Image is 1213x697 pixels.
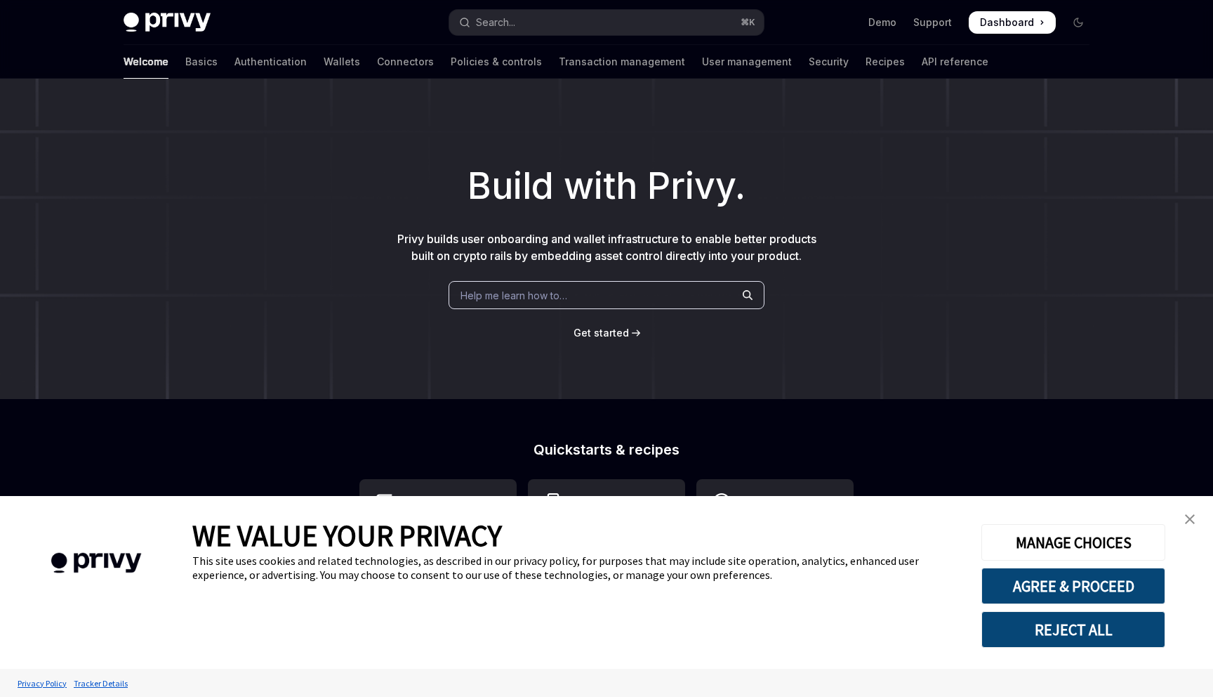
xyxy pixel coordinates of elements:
a: Dashboard [969,11,1056,34]
a: **** *****Whitelabel login, wallets, and user management with your own UI and branding. [696,479,854,623]
a: Welcome [124,45,168,79]
a: Support [913,15,952,30]
button: AGREE & PROCEED [981,568,1165,604]
a: User management [702,45,792,79]
button: Open search [449,10,764,35]
a: **** **** **** ***Use the React Native SDK to build a mobile app on Solana. [528,479,685,623]
span: Get started [574,327,629,339]
button: MANAGE CHOICES [981,524,1165,561]
img: close banner [1185,514,1195,524]
a: Security [809,45,849,79]
span: WE VALUE YOUR PRIVACY [192,517,502,554]
a: Tracker Details [70,671,131,696]
a: Recipes [866,45,905,79]
h2: Quickstarts & recipes [359,443,854,457]
span: Help me learn how to… [460,288,567,303]
div: Search... [476,14,515,31]
a: Demo [868,15,896,30]
a: Get started [574,326,629,340]
img: dark logo [124,13,211,32]
button: Toggle dark mode [1067,11,1089,34]
a: Connectors [377,45,434,79]
img: company logo [21,533,171,594]
h1: Build with Privy. [22,159,1191,214]
a: Wallets [324,45,360,79]
a: Privacy Policy [14,671,70,696]
a: Basics [185,45,218,79]
a: Authentication [234,45,307,79]
a: Policies & controls [451,45,542,79]
a: API reference [922,45,988,79]
span: Privy builds user onboarding and wallet infrastructure to enable better products built on crypto ... [397,232,816,263]
a: Transaction management [559,45,685,79]
span: Dashboard [980,15,1034,30]
a: close banner [1176,505,1204,533]
div: This site uses cookies and related technologies, as described in our privacy policy, for purposes... [192,554,960,582]
button: REJECT ALL [981,611,1165,648]
span: ⌘ K [741,17,755,28]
